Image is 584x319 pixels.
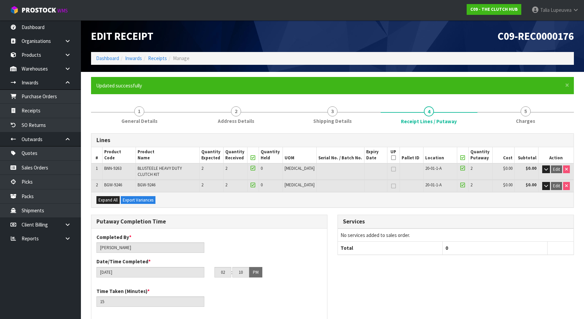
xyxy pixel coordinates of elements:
th: Location [423,147,457,163]
span: Talia [540,7,550,13]
span: 20-01-1-A [425,182,442,188]
a: Dashboard [96,55,119,61]
button: Edit [551,165,562,174]
label: Date/Time Completed [96,258,151,265]
span: Shipping Details [313,117,352,125]
span: 2 [225,165,227,171]
label: Completed By [96,234,132,241]
th: Expiry Date [364,147,387,163]
span: 2 [201,165,203,171]
th: Action [538,147,574,163]
th: Total [338,242,443,255]
strong: $0.00 [526,182,536,188]
h3: Lines [96,137,568,143]
th: Pallet ID [400,147,423,163]
span: 2 [231,106,241,116]
span: ProStock [22,6,56,15]
button: PM [249,267,262,278]
span: 5 [521,106,531,116]
a: Receipts [148,55,167,61]
td: No services added to sales order. [338,229,574,241]
img: cube-alt.png [10,6,19,14]
span: 0 [445,245,448,251]
h3: Putaway Completion Time [96,218,322,225]
strong: $0.00 [526,165,536,171]
span: 20-01-1-A [425,165,442,171]
span: 0 [261,165,263,171]
th: UP [387,147,400,163]
button: Expand All [96,196,120,204]
td: : [231,267,232,278]
span: [MEDICAL_DATA] [285,165,315,171]
span: Edit Receipt [91,29,153,43]
span: Manage [173,55,189,61]
span: 3 [327,106,338,116]
span: Receipt Lines / Putaway [401,118,457,125]
span: BLUSTEELE HEAVY DUTY CLUTCH KIT [138,165,182,177]
span: Charges [516,117,535,125]
th: Quantity Putaway [468,147,492,163]
span: 0 [261,182,263,188]
span: 2 [96,182,98,188]
small: WMS [57,7,68,14]
span: 2 [225,182,227,188]
span: [MEDICAL_DATA] [285,182,315,188]
span: 4 [424,106,434,116]
span: Expand All [98,197,118,203]
span: 1 [134,106,144,116]
input: Date/Time completed [96,267,204,277]
th: # [91,147,103,163]
span: BGW-9246 [104,182,122,188]
span: C09-REC0000176 [498,29,574,43]
input: MM [232,267,249,277]
th: Cost [492,147,515,163]
th: Subtotal [515,147,538,163]
span: $0.00 [503,182,513,188]
span: × [565,80,569,90]
strong: C09 - THE CLUTCH HUB [470,6,518,12]
span: BNN-9263 [104,165,121,171]
th: Serial No. / Batch No. [316,147,364,163]
input: HH [214,267,231,277]
span: Edit [553,183,560,189]
label: Time Taken (Minutes) [96,288,150,295]
a: C09 - THE CLUTCH HUB [467,4,521,15]
button: Edit [551,182,562,190]
th: Product Name [136,147,200,163]
a: Inwards [125,55,142,61]
button: Export Variances [121,196,155,204]
span: General Details [121,117,157,125]
th: Product Code [103,147,136,163]
span: 1 [96,165,98,171]
span: Edit [553,166,560,172]
span: BGW-9246 [138,182,155,188]
th: Quantity Held [259,147,283,163]
input: Time Taken [96,296,204,307]
th: Quantity Received [224,147,247,163]
span: 2 [201,182,203,188]
span: Lupeuvea [551,7,572,13]
span: $0.00 [503,165,513,171]
span: 2 [470,165,472,171]
h3: Services [343,218,568,225]
th: UOM [283,147,316,163]
span: 2 [470,182,472,188]
span: Address Details [218,117,254,125]
span: Updated successfully [96,82,142,89]
th: Quantity Expected [200,147,224,163]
